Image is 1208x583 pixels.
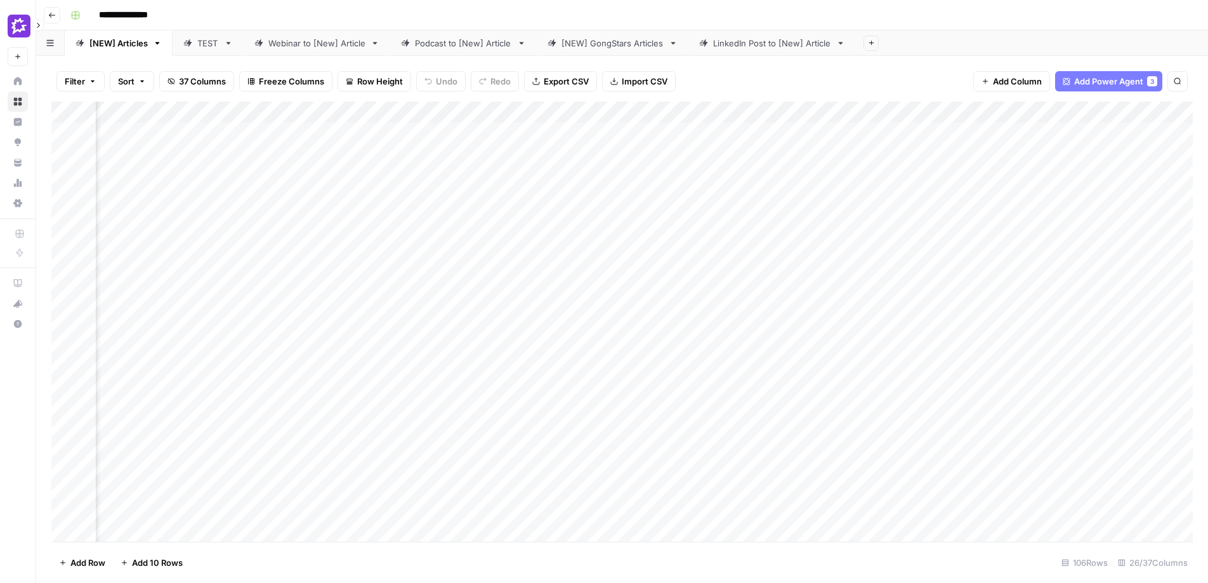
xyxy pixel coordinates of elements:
a: Your Data [8,152,28,173]
span: Export CSV [544,75,589,88]
button: Workspace: Gong [8,10,28,42]
button: Export CSV [524,71,597,91]
button: Add 10 Rows [113,553,190,573]
button: Freeze Columns [239,71,332,91]
a: Home [8,71,28,91]
button: Undo [416,71,466,91]
span: 37 Columns [179,75,226,88]
button: Add Column [973,71,1050,91]
button: What's new? [8,293,28,314]
a: Podcast to [New] Article [390,30,537,56]
span: Undo [436,75,457,88]
span: Import CSV [622,75,667,88]
span: Filter [65,75,85,88]
div: 3 [1147,76,1157,86]
span: Freeze Columns [259,75,324,88]
a: TEST [173,30,244,56]
a: Opportunities [8,132,28,152]
a: Settings [8,193,28,213]
button: Row Height [338,71,411,91]
button: 37 Columns [159,71,234,91]
div: [NEW] GongStars Articles [561,37,664,50]
div: TEST [197,37,219,50]
button: Help + Support [8,314,28,334]
span: Sort [118,75,135,88]
div: Podcast to [New] Article [415,37,512,50]
span: Row Height [357,75,403,88]
div: LinkedIn Post to [New] Article [713,37,831,50]
span: Add Row [70,556,105,569]
button: Sort [110,71,154,91]
div: [NEW] Articles [89,37,148,50]
div: 26/37 Columns [1113,553,1193,573]
span: Add Power Agent [1074,75,1143,88]
a: Insights [8,112,28,132]
button: Add Power Agent3 [1055,71,1162,91]
a: Webinar to [New] Article [244,30,390,56]
button: Redo [471,71,519,91]
button: Add Row [51,553,113,573]
a: [NEW] GongStars Articles [537,30,688,56]
button: Import CSV [602,71,676,91]
span: Redo [490,75,511,88]
div: 106 Rows [1056,553,1113,573]
a: Usage [8,173,28,193]
a: LinkedIn Post to [New] Article [688,30,856,56]
span: Add Column [993,75,1042,88]
a: [NEW] Articles [65,30,173,56]
a: AirOps Academy [8,273,28,293]
span: Add 10 Rows [132,556,183,569]
button: Filter [56,71,105,91]
div: What's new? [8,294,27,313]
a: Browse [8,91,28,112]
img: Gong Logo [8,15,30,37]
span: 3 [1150,76,1154,86]
div: Webinar to [New] Article [268,37,365,50]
